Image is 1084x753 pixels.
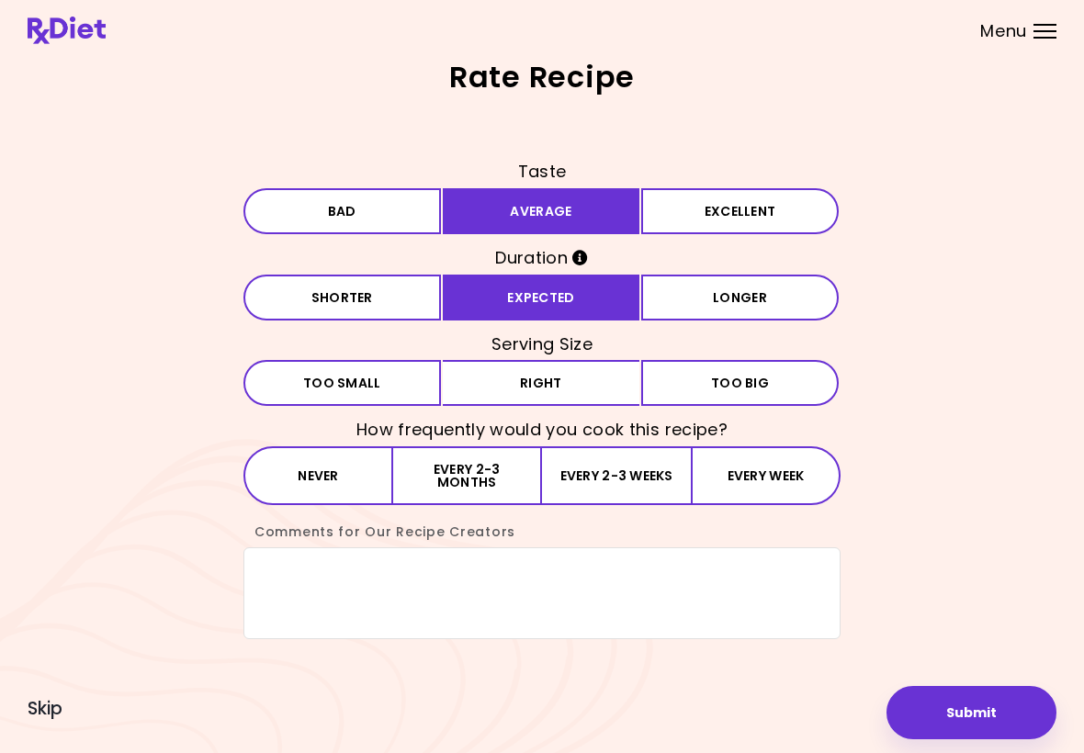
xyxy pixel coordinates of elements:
[243,188,441,234] button: Bad
[243,275,441,320] button: Shorter
[243,415,841,444] h3: How frequently would you cook this recipe?
[886,686,1056,739] button: Submit
[28,62,1056,92] h2: Rate Recipe
[303,376,381,389] span: Too small
[711,376,769,389] span: Too big
[980,23,1027,39] span: Menu
[28,17,106,44] img: RxDiet
[641,275,839,320] button: Longer
[243,243,841,273] h3: Duration
[443,360,640,406] button: Right
[243,330,841,359] h3: Serving Size
[542,446,691,505] button: Every 2-3 weeks
[243,446,393,505] button: Never
[243,157,841,186] h3: Taste
[443,188,640,234] button: Average
[243,523,515,541] label: Comments for Our Recipe Creators
[28,699,62,719] button: Skip
[572,250,588,265] i: Info
[641,188,839,234] button: Excellent
[443,275,640,320] button: Expected
[641,360,839,406] button: Too big
[691,446,841,505] button: Every week
[243,360,441,406] button: Too small
[393,446,542,505] button: Every 2-3 months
